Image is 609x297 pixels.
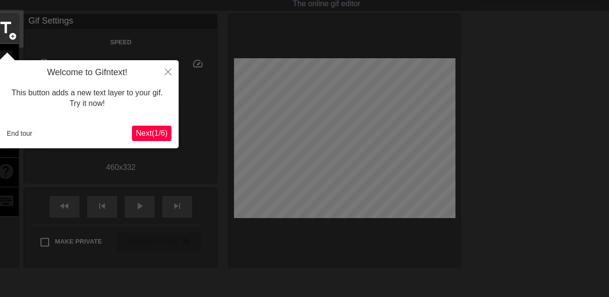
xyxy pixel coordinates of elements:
button: End tour [3,126,36,141]
div: This button adds a new text layer to your gif. Try it now! [3,78,171,119]
span: Next ( 1 / 6 ) [136,129,168,137]
h4: Welcome to Gifntext! [3,67,171,78]
button: Close [157,60,179,82]
button: Next [132,126,171,141]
